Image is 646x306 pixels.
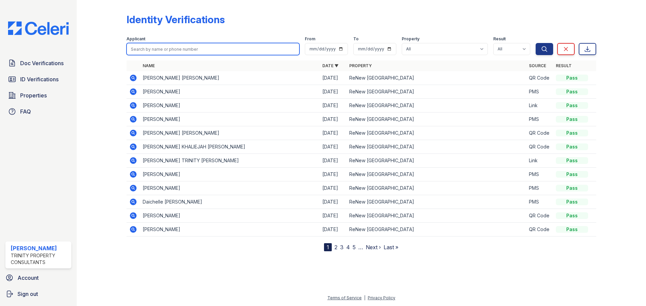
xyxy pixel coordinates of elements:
td: [PERSON_NAME] KHALIEJAH [PERSON_NAME] [140,140,320,154]
td: ReNew [GEOGRAPHIC_DATA] [347,99,526,113]
span: Properties [20,91,47,99]
td: [DATE] [320,209,347,223]
a: Terms of Service [327,295,362,300]
input: Search by name or phone number [127,43,299,55]
div: Pass [556,226,588,233]
label: Applicant [127,36,145,42]
td: [PERSON_NAME] [140,168,320,181]
td: PMS [526,168,553,181]
a: Account [3,271,74,285]
td: [PERSON_NAME] [140,181,320,195]
td: ReNew [GEOGRAPHIC_DATA] [347,209,526,223]
td: ReNew [GEOGRAPHIC_DATA] [347,181,526,195]
a: Source [529,63,546,68]
a: Name [143,63,155,68]
span: Doc Verifications [20,59,64,67]
div: Pass [556,185,588,191]
td: ReNew [GEOGRAPHIC_DATA] [347,85,526,99]
td: [DATE] [320,113,347,126]
td: QR Code [526,71,553,85]
span: Sign out [17,290,38,298]
td: PMS [526,85,553,99]
td: PMS [526,181,553,195]
td: [DATE] [320,181,347,195]
div: Pass [556,212,588,219]
div: Pass [556,130,588,136]
a: Last » [384,244,398,251]
td: [DATE] [320,99,347,113]
td: QR Code [526,223,553,236]
label: From [305,36,315,42]
td: ReNew [GEOGRAPHIC_DATA] [347,126,526,140]
img: CE_Logo_Blue-a8612792a0a2168367f1c8372b55b34899dd931a85d93a1a3d3e32e68fde9ad4.png [3,21,74,35]
td: QR Code [526,126,553,140]
div: Pass [556,171,588,178]
td: [DATE] [320,140,347,154]
td: QR Code [526,140,553,154]
td: ReNew [GEOGRAPHIC_DATA] [347,195,526,209]
td: [DATE] [320,71,347,85]
a: 2 [334,244,337,251]
span: Account [17,274,39,282]
td: ReNew [GEOGRAPHIC_DATA] [347,71,526,85]
a: 4 [346,244,350,251]
div: | [364,295,365,300]
td: Link [526,154,553,168]
a: Doc Verifications [5,56,71,70]
div: Pass [556,102,588,109]
td: [PERSON_NAME] [140,113,320,126]
td: [PERSON_NAME] TRINITY [PERSON_NAME] [140,154,320,168]
div: Identity Verifications [127,13,225,26]
a: Next › [366,244,381,251]
td: ReNew [GEOGRAPHIC_DATA] [347,168,526,181]
span: FAQ [20,107,31,116]
span: ID Verifications [20,75,59,83]
td: ReNew [GEOGRAPHIC_DATA] [347,154,526,168]
a: 5 [353,244,356,251]
td: [PERSON_NAME] [140,209,320,223]
td: [DATE] [320,85,347,99]
td: QR Code [526,209,553,223]
td: [DATE] [320,195,347,209]
a: Property [349,63,372,68]
a: Date ▼ [322,63,338,68]
td: ReNew [GEOGRAPHIC_DATA] [347,113,526,126]
td: [PERSON_NAME] [PERSON_NAME] [140,126,320,140]
a: Result [556,63,572,68]
label: Property [402,36,420,42]
div: Pass [556,75,588,81]
td: [PERSON_NAME] [140,85,320,99]
td: [PERSON_NAME] [PERSON_NAME] [140,71,320,85]
td: [PERSON_NAME] [140,223,320,236]
td: [DATE] [320,154,347,168]
div: Pass [556,199,588,205]
a: ID Verifications [5,73,71,86]
td: [DATE] [320,126,347,140]
div: 1 [324,243,332,251]
td: ReNew [GEOGRAPHIC_DATA] [347,223,526,236]
div: Pass [556,116,588,123]
td: [DATE] [320,168,347,181]
a: 3 [340,244,344,251]
td: PMS [526,113,553,126]
div: Pass [556,143,588,150]
div: [PERSON_NAME] [11,244,69,252]
div: Pass [556,88,588,95]
td: PMS [526,195,553,209]
div: Trinity Property Consultants [11,252,69,266]
a: Properties [5,89,71,102]
a: Privacy Policy [368,295,395,300]
a: Sign out [3,287,74,301]
td: [PERSON_NAME] [140,99,320,113]
td: [DATE] [320,223,347,236]
label: To [353,36,359,42]
label: Result [493,36,506,42]
td: Link [526,99,553,113]
div: Pass [556,157,588,164]
td: ReNew [GEOGRAPHIC_DATA] [347,140,526,154]
span: … [358,243,363,251]
a: FAQ [5,105,71,118]
td: Daichelle [PERSON_NAME] [140,195,320,209]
